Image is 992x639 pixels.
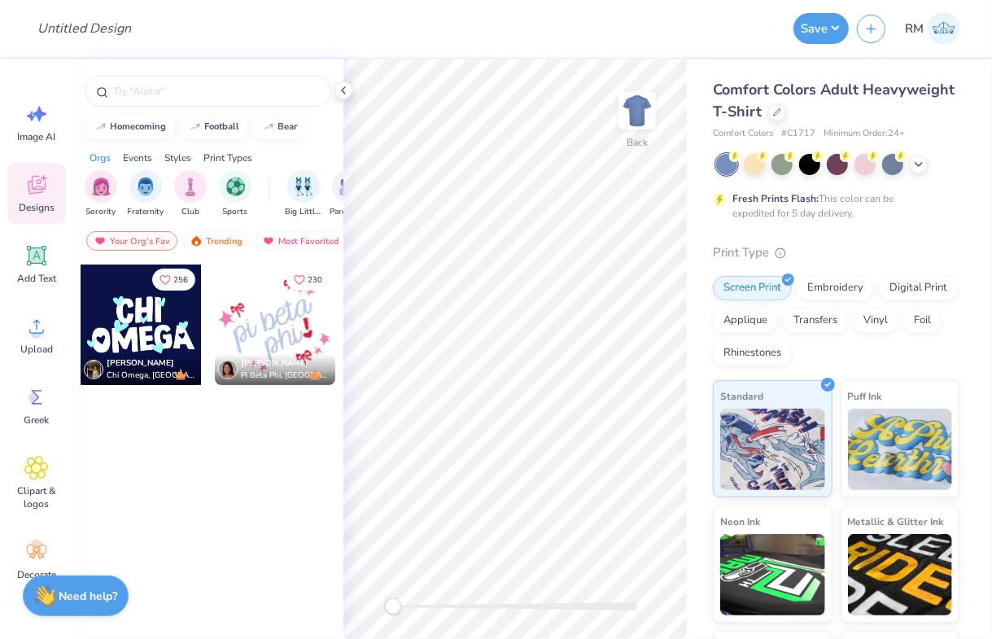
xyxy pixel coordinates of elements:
[621,94,653,127] img: Back
[223,206,248,218] span: Sports
[732,192,819,205] strong: Fresh Prints Flash:
[285,206,322,218] span: Big Little Reveal
[713,80,955,121] span: Comfort Colors Adult Heavyweight T-Shirt
[128,170,164,218] button: filter button
[24,12,144,45] input: Untitled Design
[181,177,199,196] img: Club Image
[20,343,53,356] span: Upload
[123,151,152,165] div: Events
[85,115,174,139] button: homecoming
[330,206,367,218] span: Parent's Weekend
[19,201,55,214] span: Designs
[713,309,778,333] div: Applique
[86,231,177,251] div: Your Org's Fav
[879,276,958,300] div: Digital Print
[253,115,305,139] button: bear
[898,12,968,45] a: RM
[190,235,203,247] img: trending.gif
[255,231,347,251] div: Most Favorited
[797,276,874,300] div: Embroidery
[128,206,164,218] span: Fraternity
[59,589,118,604] strong: Need help?
[174,170,207,218] div: filter for Club
[10,484,63,510] span: Clipart & logos
[905,20,924,38] span: RM
[181,206,199,218] span: Club
[928,12,960,45] img: Raghav Manuja
[219,170,251,218] button: filter button
[783,309,848,333] div: Transfers
[17,568,56,581] span: Decorate
[308,276,322,284] span: 230
[17,272,56,285] span: Add Text
[720,387,763,405] span: Standard
[848,513,944,530] span: Metallic & Glitter Ink
[848,387,882,405] span: Puff Ink
[128,170,164,218] div: filter for Fraternity
[182,231,250,251] div: Trending
[189,122,202,132] img: trend_line.gif
[180,115,247,139] button: football
[94,235,107,247] img: most_fav.gif
[241,357,308,369] span: [PERSON_NAME]
[174,170,207,218] button: filter button
[713,243,959,262] div: Print Type
[781,127,815,141] span: # C1717
[219,170,251,218] div: filter for Sports
[226,177,245,196] img: Sports Image
[86,206,116,218] span: Sorority
[94,122,107,132] img: trend_line.gif
[111,122,167,131] div: homecoming
[713,276,792,300] div: Screen Print
[112,83,321,99] input: Try "Alpha"
[203,151,252,165] div: Print Types
[732,191,933,221] div: This color can be expedited for 5 day delivery.
[85,170,117,218] button: filter button
[18,130,56,143] span: Image AI
[330,170,367,218] div: filter for Parent's Weekend
[903,309,942,333] div: Foil
[824,127,905,141] span: Minimum Order: 24 +
[720,534,825,615] img: Neon Ink
[285,170,322,218] div: filter for Big Little Reveal
[848,409,953,490] img: Puff Ink
[173,276,188,284] span: 256
[90,151,111,165] div: Orgs
[720,409,825,490] img: Standard
[24,414,50,427] span: Greek
[793,13,849,44] button: Save
[330,170,367,218] button: filter button
[152,269,195,291] button: Like
[241,370,329,382] span: Pi Beta Phi, [GEOGRAPHIC_DATA][US_STATE]
[137,177,155,196] img: Fraternity Image
[262,235,275,247] img: most_fav.gif
[295,177,312,196] img: Big Little Reveal Image
[285,170,322,218] button: filter button
[164,151,191,165] div: Styles
[853,309,898,333] div: Vinyl
[107,370,194,382] span: Chi Omega, [GEOGRAPHIC_DATA][US_STATE]
[286,269,330,291] button: Like
[713,341,792,365] div: Rhinestones
[385,598,401,615] div: Accessibility label
[92,177,111,196] img: Sorority Image
[713,127,773,141] span: Comfort Colors
[107,357,174,369] span: [PERSON_NAME]
[85,170,117,218] div: filter for Sorority
[720,513,760,530] span: Neon Ink
[339,177,358,196] img: Parent's Weekend Image
[262,122,275,132] img: trend_line.gif
[278,122,298,131] div: bear
[205,122,240,131] div: football
[848,534,953,615] img: Metallic & Glitter Ink
[627,135,648,150] div: Back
